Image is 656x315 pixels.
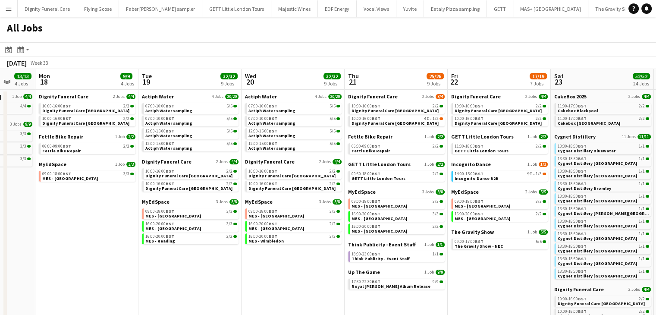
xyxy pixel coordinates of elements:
span: Week 33 [28,60,50,66]
button: Yuvite [396,0,424,17]
button: Vocal Views [357,0,396,17]
button: Majestic Wines [271,0,318,17]
button: Faber [PERSON_NAME] sampler [119,0,202,17]
button: EDF Energy [318,0,357,17]
button: The Gravity Show [588,0,641,17]
button: Eataly Pizza sampling [424,0,487,17]
button: GETT [487,0,513,17]
button: GETT Little London Tours [202,0,271,17]
button: MAS+ [GEOGRAPHIC_DATA] [513,0,588,17]
button: Flying Goose [77,0,119,17]
div: [DATE] [7,59,27,67]
button: Dignity Funeral Care [18,0,77,17]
